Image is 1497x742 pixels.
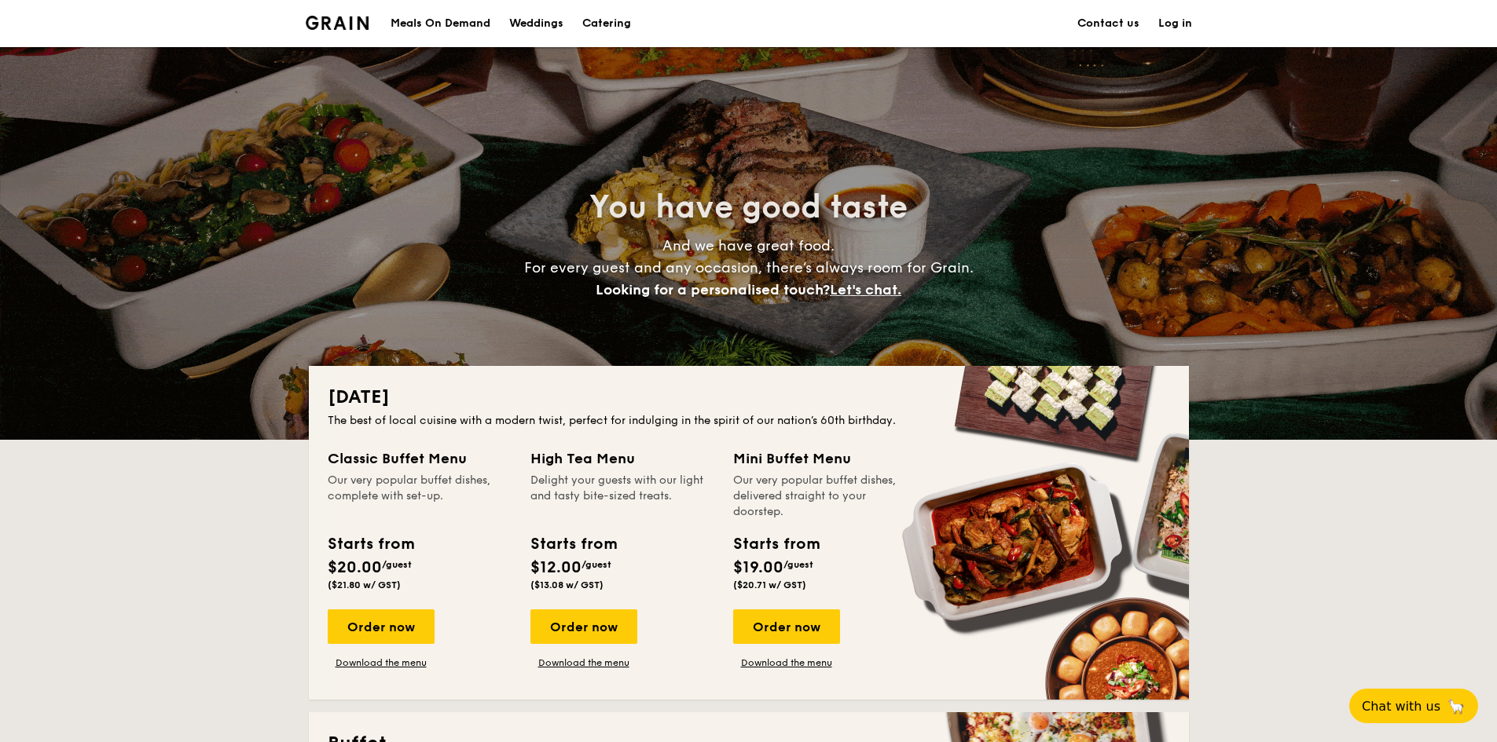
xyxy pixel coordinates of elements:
h2: [DATE] [328,385,1170,410]
span: Let's chat. [830,281,901,298]
span: Chat with us [1362,699,1440,714]
div: Our very popular buffet dishes, complete with set-up. [328,473,512,520]
span: ($20.71 w/ GST) [733,579,806,590]
span: /guest [783,559,813,570]
button: Chat with us🦙 [1349,689,1478,723]
span: /guest [382,559,412,570]
div: Order now [530,609,637,644]
div: Starts from [328,532,413,556]
span: ($13.08 w/ GST) [530,579,604,590]
div: Starts from [530,532,616,556]
a: Download the menu [733,656,840,669]
img: Grain [306,16,369,30]
div: Order now [733,609,840,644]
span: ($21.80 w/ GST) [328,579,401,590]
div: Order now [328,609,435,644]
span: $19.00 [733,558,783,577]
span: You have good taste [589,188,908,226]
span: 🦙 [1447,697,1466,715]
div: Starts from [733,532,819,556]
div: High Tea Menu [530,448,714,470]
a: Logotype [306,16,369,30]
div: Our very popular buffet dishes, delivered straight to your doorstep. [733,473,917,520]
div: Mini Buffet Menu [733,448,917,470]
span: $12.00 [530,558,582,577]
span: Looking for a personalised touch? [596,281,830,298]
div: Delight your guests with our light and tasty bite-sized treats. [530,473,714,520]
div: Classic Buffet Menu [328,448,512,470]
a: Download the menu [328,656,435,669]
a: Download the menu [530,656,637,669]
span: And we have great food. For every guest and any occasion, there’s always room for Grain. [524,237,974,298]
span: $20.00 [328,558,382,577]
span: /guest [582,559,611,570]
div: The best of local cuisine with a modern twist, perfect for indulging in the spirit of our nation’... [328,413,1170,429]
